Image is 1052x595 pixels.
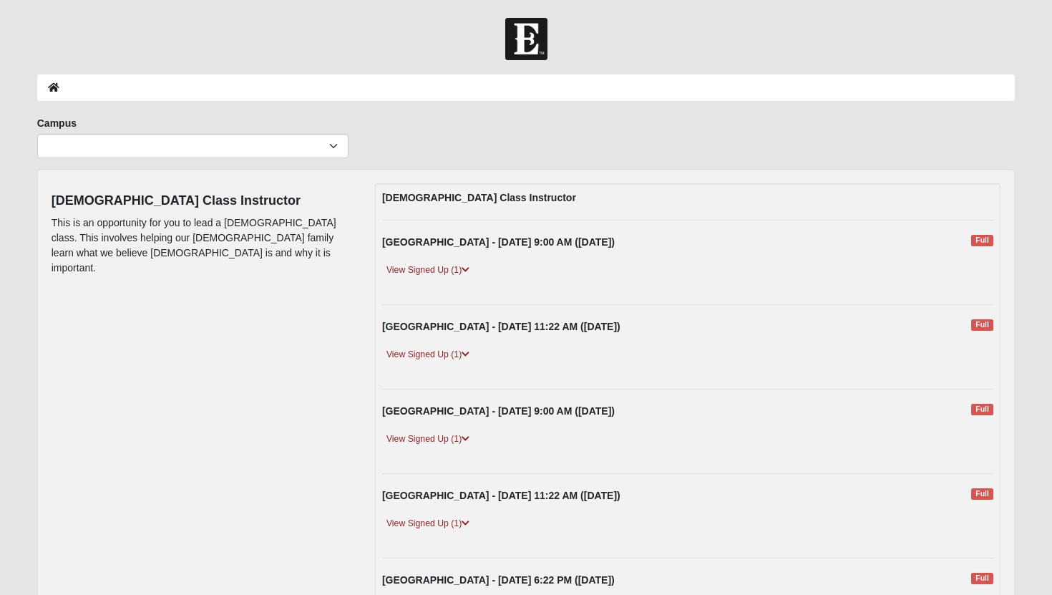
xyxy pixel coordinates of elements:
a: View Signed Up (1) [382,263,474,278]
span: Full [971,573,993,584]
span: Full [971,488,993,500]
strong: [DEMOGRAPHIC_DATA] Class Instructor [382,192,576,203]
strong: [GEOGRAPHIC_DATA] - [DATE] 9:00 AM ([DATE]) [382,405,615,417]
img: Church of Eleven22 Logo [505,18,547,60]
span: Full [971,404,993,415]
h4: [DEMOGRAPHIC_DATA] Class Instructor [52,193,354,209]
strong: [GEOGRAPHIC_DATA] - [DATE] 11:22 AM ([DATE]) [382,490,620,501]
strong: [GEOGRAPHIC_DATA] - [DATE] 6:22 PM ([DATE]) [382,574,615,586]
a: View Signed Up (1) [382,347,474,362]
span: Full [971,235,993,246]
a: View Signed Up (1) [382,516,474,531]
strong: [GEOGRAPHIC_DATA] - [DATE] 11:22 AM ([DATE]) [382,321,620,332]
label: Campus [37,116,77,130]
strong: [GEOGRAPHIC_DATA] - [DATE] 9:00 AM ([DATE]) [382,236,615,248]
span: Full [971,319,993,331]
p: This is an opportunity for you to lead a [DEMOGRAPHIC_DATA] class. This involves helping our [DEM... [52,216,354,276]
a: View Signed Up (1) [382,432,474,447]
